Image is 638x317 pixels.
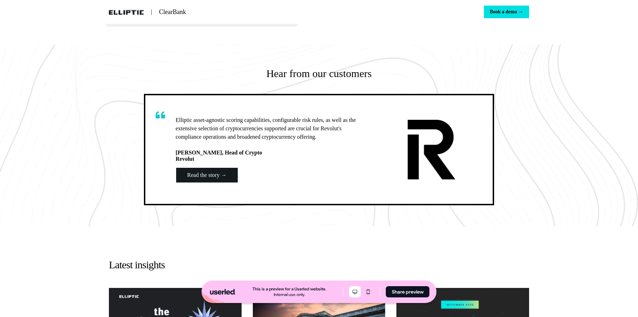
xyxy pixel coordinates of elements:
button: Mobile mode [362,286,374,297]
p: Elliptic asset-agnostic scoring capabilities, configurable risk rules, as well as the extensive s... [176,116,356,141]
div: Internal use only. [274,292,305,297]
button: Share preview [386,286,430,297]
button: Book a demo → [484,6,529,18]
a: Read the story → [176,167,238,183]
p: Latest insights [109,254,529,275]
p: Hear from our customers [266,66,372,81]
p: ClearBank [159,7,186,17]
strong: [PERSON_NAME], Head of Crypto Revolut [176,150,262,162]
div: This is a preview for a Userled website. [252,286,326,292]
button: Desktop mode [349,286,361,297]
p: | [151,8,152,16]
